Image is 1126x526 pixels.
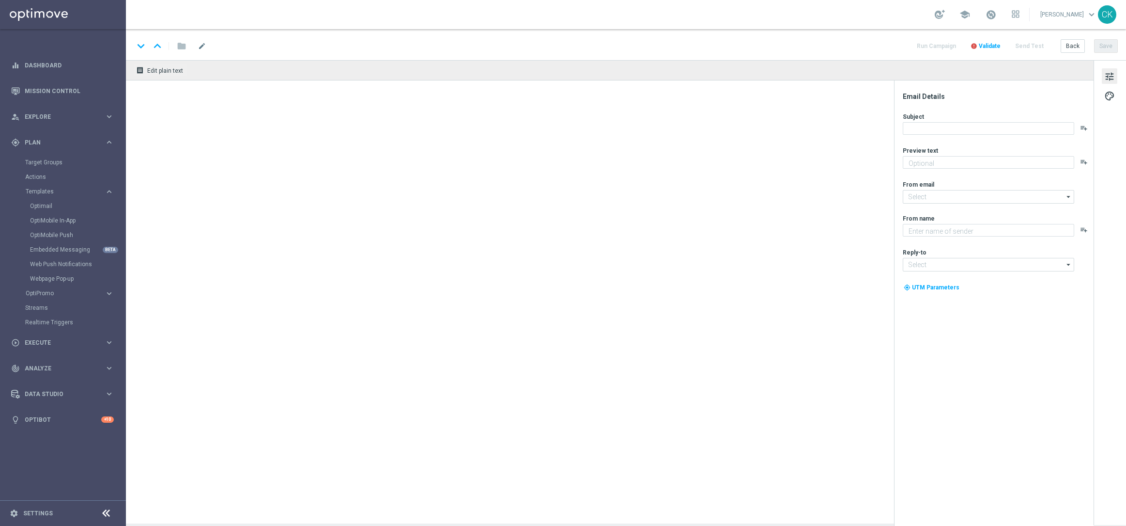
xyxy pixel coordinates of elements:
[11,113,114,121] button: person_search Explore keyboard_arrow_right
[150,39,165,53] i: keyboard_arrow_up
[11,112,20,121] i: person_search
[903,147,938,155] label: Preview text
[30,199,125,213] div: Optimail
[25,391,105,397] span: Data Studio
[30,257,125,271] div: Web Push Notifications
[959,9,970,20] span: school
[11,415,20,424] i: lightbulb
[25,407,101,432] a: Optibot
[25,155,125,170] div: Target Groups
[26,290,95,296] span: OptiPromo
[30,228,125,242] div: OptiMobile Push
[1064,191,1074,203] i: arrow_drop_down
[903,92,1093,101] div: Email Details
[904,284,910,291] i: my_location
[25,366,105,371] span: Analyze
[136,66,144,74] i: receipt
[11,416,114,424] button: lightbulb Optibot +10
[11,62,114,69] div: equalizer Dashboard
[30,242,125,257] div: Embedded Messaging
[25,304,101,312] a: Streams
[969,40,1002,53] button: error Validate
[30,271,125,286] div: Webpage Pop-up
[903,282,960,293] button: my_location UTM Parameters
[26,290,105,296] div: OptiPromo
[11,138,20,147] i: gps_fixed
[30,246,101,254] a: Embedded Messaging
[11,87,114,95] button: Mission Control
[1080,226,1088,234] button: playlist_add
[11,338,20,347] i: play_circle_outline
[903,181,934,189] label: From email
[30,202,101,210] a: Optimail
[1064,258,1074,271] i: arrow_drop_down
[1094,39,1118,53] button: Save
[105,389,114,398] i: keyboard_arrow_right
[26,189,105,194] div: Templates
[1104,70,1115,83] span: tune
[1039,7,1098,22] a: [PERSON_NAME]keyboard_arrow_down
[1080,124,1088,132] button: playlist_add
[25,319,101,326] a: Realtime Triggers
[11,339,114,347] button: play_circle_outline Execute keyboard_arrow_right
[30,217,101,224] a: OptiMobile In-App
[198,42,206,50] span: mode_edit
[25,140,105,145] span: Plan
[11,364,105,373] div: Analyze
[912,284,959,291] span: UTM Parameters
[11,390,105,398] div: Data Studio
[25,114,105,120] span: Explore
[11,407,114,432] div: Optibot
[105,138,114,147] i: keyboard_arrow_right
[25,173,101,181] a: Actions
[11,365,114,372] button: track_changes Analyze keyboard_arrow_right
[11,138,105,147] div: Plan
[25,188,114,195] button: Templates keyboard_arrow_right
[134,64,187,77] button: receipt Edit plain text
[11,139,114,146] button: gps_fixed Plan keyboard_arrow_right
[11,364,20,373] i: track_changes
[1102,68,1117,84] button: tune
[25,170,125,184] div: Actions
[25,340,105,346] span: Execute
[105,338,114,347] i: keyboard_arrow_right
[147,67,183,74] span: Edit plain text
[25,286,125,301] div: OptiPromo
[25,301,125,315] div: Streams
[1080,158,1088,166] button: playlist_add
[25,289,114,297] div: OptiPromo keyboard_arrow_right
[1086,9,1097,20] span: keyboard_arrow_down
[11,61,20,70] i: equalizer
[903,249,926,256] label: Reply-to
[26,189,95,194] span: Templates
[105,187,114,196] i: keyboard_arrow_right
[903,258,1074,271] input: Select
[30,260,101,268] a: Web Push Notifications
[30,275,101,283] a: Webpage Pop-up
[25,52,114,78] a: Dashboard
[23,510,53,516] a: Settings
[25,184,125,286] div: Templates
[1098,5,1116,24] div: CK
[1102,88,1117,103] button: palette
[105,364,114,373] i: keyboard_arrow_right
[1061,39,1085,53] button: Back
[11,112,105,121] div: Explore
[105,112,114,121] i: keyboard_arrow_right
[11,78,114,104] div: Mission Control
[979,43,1001,49] span: Validate
[30,213,125,228] div: OptiMobile In-App
[103,247,118,253] div: BETA
[25,78,114,104] a: Mission Control
[971,43,977,49] i: error
[25,159,101,166] a: Target Groups
[11,52,114,78] div: Dashboard
[25,315,125,330] div: Realtime Triggers
[101,416,114,423] div: +10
